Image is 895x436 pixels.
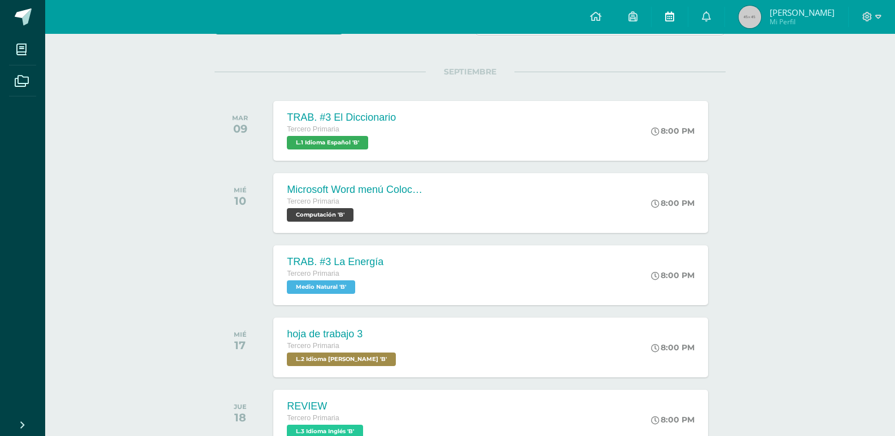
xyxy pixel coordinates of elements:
span: Tercero Primaria [287,125,339,133]
span: Tercero Primaria [287,270,339,278]
span: Mi Perfil [770,17,835,27]
span: L.1 Idioma Español 'B' [287,136,368,149]
span: SEPTIEMBRE [426,67,514,77]
div: MAR [232,114,248,122]
span: Medio Natural 'B' [287,280,355,294]
div: MIÉ [234,186,247,194]
div: Microsoft Word menú Colocación de márgenes [287,184,422,196]
span: Tercero Primaria [287,342,339,350]
div: JUE [234,403,247,411]
img: 45x45 [739,6,761,28]
div: 10 [234,194,247,208]
span: Tercero Primaria [287,197,339,205]
div: 17 [234,338,247,352]
div: 09 [232,122,248,135]
span: [PERSON_NAME] [770,7,835,18]
div: TRAB. #3 El Diccionario [287,112,396,124]
span: Tercero Primaria [287,414,339,422]
div: REVIEW [287,400,366,412]
div: hoja de trabajo 3 [287,328,399,340]
div: 8:00 PM [651,126,695,136]
div: 8:00 PM [651,342,695,353]
span: L.2 Idioma Maya Kaqchikel 'B' [287,353,396,366]
div: 18 [234,411,247,424]
div: TRAB. #3 La Energía [287,256,383,268]
div: 8:00 PM [651,198,695,208]
div: MIÉ [234,331,247,338]
div: 8:00 PM [651,270,695,280]
div: 8:00 PM [651,415,695,425]
span: Computación 'B' [287,208,353,222]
